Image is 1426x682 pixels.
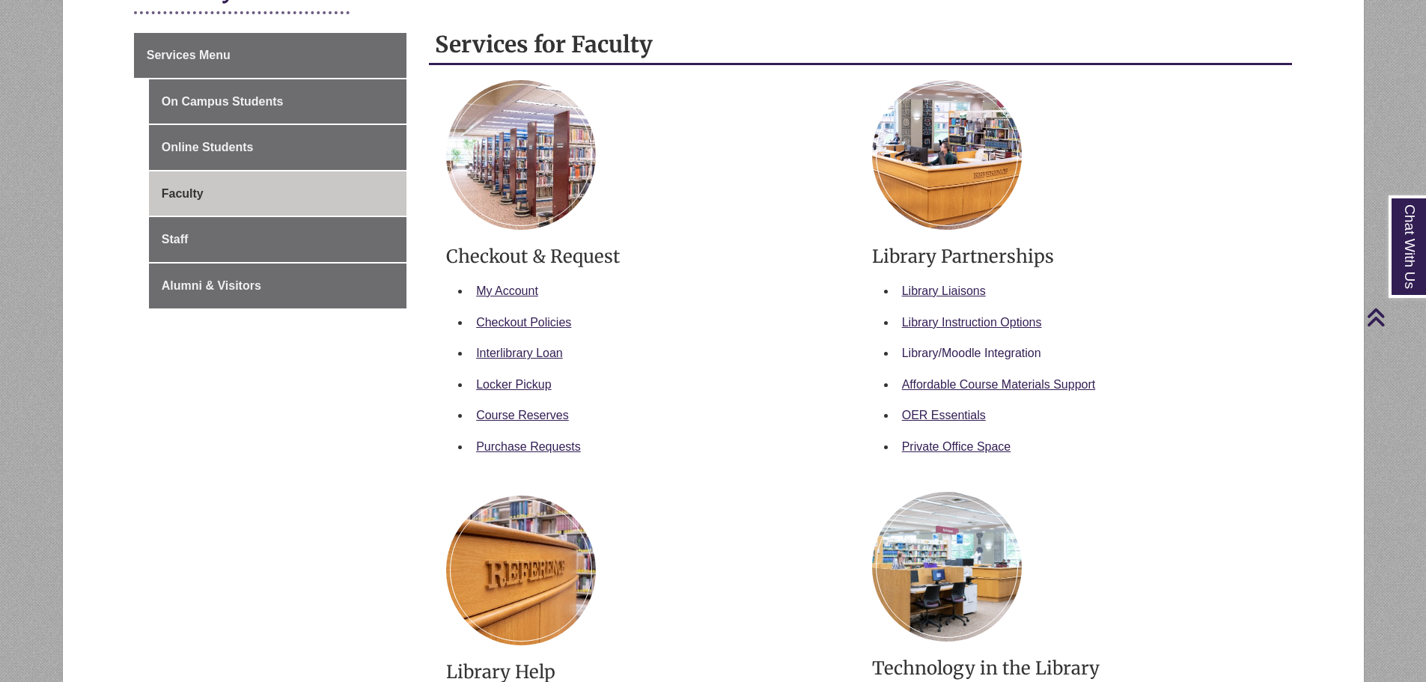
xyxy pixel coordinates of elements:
h3: Library Partnerships [872,245,1276,268]
a: Alumni & Visitors [149,264,406,308]
a: Online Students [149,125,406,170]
a: Faculty [149,171,406,216]
a: Private Office Space [902,440,1011,453]
a: Library/Moodle Integration [902,347,1041,359]
a: OER Essentials [902,409,986,421]
a: Back to Top [1366,307,1422,327]
h3: Checkout & Request [446,245,850,268]
a: My Account [476,284,538,297]
a: Course Reserves [476,409,569,421]
a: On Campus Students [149,79,406,124]
a: Affordable Course Materials Support [902,378,1096,391]
a: Services Menu [134,33,406,78]
span: Services Menu [147,49,231,61]
h3: Technology in the Library [872,657,1276,680]
a: Interlibrary Loan [476,347,563,359]
h2: Services for Faculty [429,25,1292,65]
a: Library Liaisons [902,284,986,297]
a: Staff [149,217,406,262]
div: Guide Page Menu [134,33,406,308]
a: Purchase Requests [476,440,581,453]
a: Checkout Policies [476,316,571,329]
a: Library Instruction Options [902,316,1042,329]
a: Locker Pickup [476,378,552,391]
